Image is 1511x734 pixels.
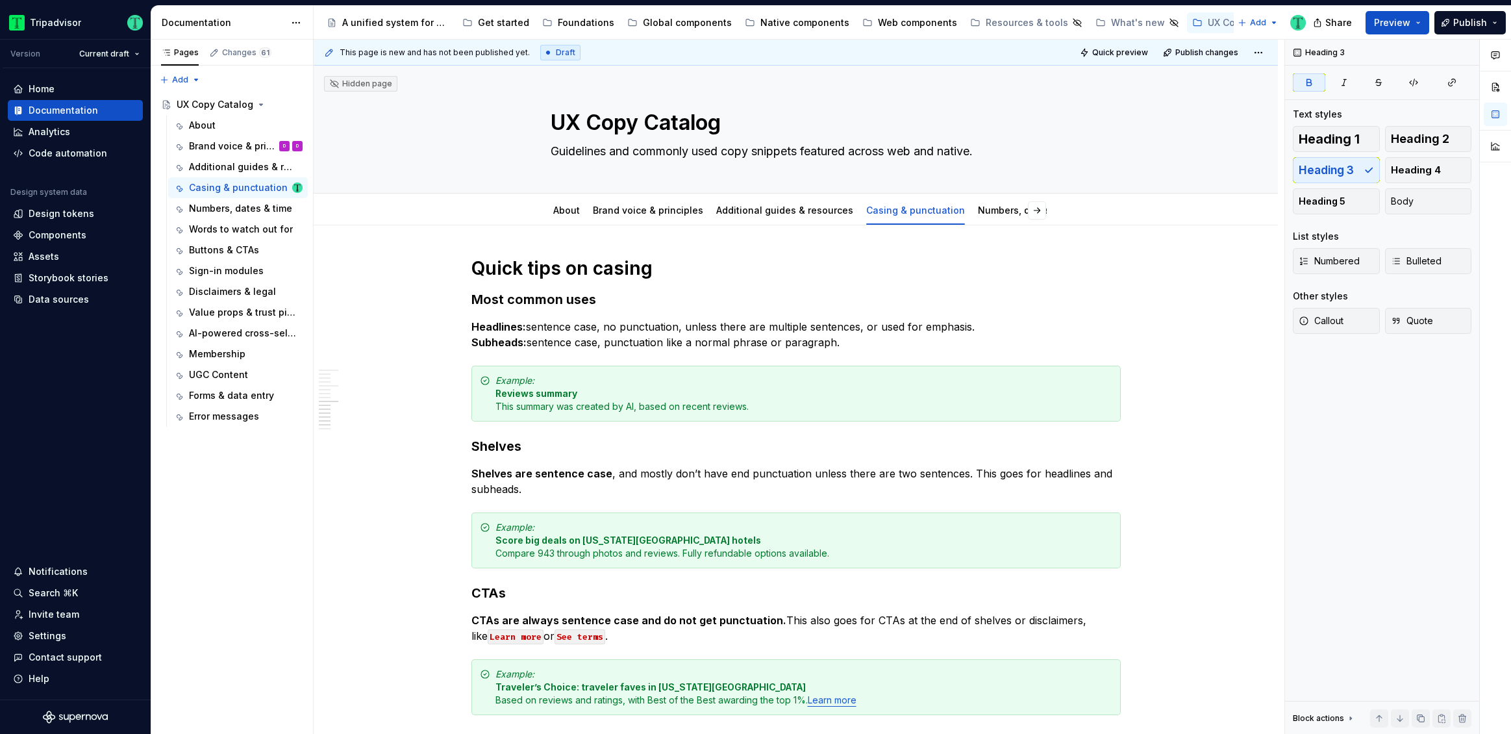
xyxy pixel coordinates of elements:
[1434,11,1506,34] button: Publish
[189,160,296,173] div: Additional guides & resources
[340,47,530,58] span: This page is new and has not been published yet.
[711,196,858,223] div: Additional guides & resources
[471,336,527,349] strong: Subheads:
[8,79,143,99] a: Home
[321,12,455,33] a: A unified system for every journey.
[548,107,1039,138] textarea: UX Copy Catalog
[471,466,1121,497] p: , and mostly don’t have end punctuation unless there are two sentences. This goes for headlines a...
[878,16,957,29] div: Web components
[189,410,259,423] div: Error messages
[495,668,534,679] em: Example:
[1453,16,1487,29] span: Publish
[558,16,614,29] div: Foundations
[471,257,1121,280] h1: Quick tips on casing
[1391,195,1414,208] span: Body
[555,629,605,644] code: See terms
[1290,15,1306,31] img: Thomas Dittmer
[1385,248,1472,274] button: Bulleted
[189,181,288,194] div: Casing & punctuation
[259,47,271,58] span: 61
[10,49,40,59] div: Version
[8,121,143,142] a: Analytics
[978,205,1081,216] a: Numbers, dates & time
[168,219,308,240] a: Words to watch out for
[29,651,102,664] div: Contact support
[495,668,1112,707] div: Based on reviews and ratings, with Best of the Best awarding the top 1%.
[162,16,284,29] div: Documentation
[189,119,216,132] div: About
[168,136,308,157] a: Brand voice & principlesDD
[716,205,853,216] a: Additional guides & resources
[471,467,612,480] strong: Shelves are sentence case
[168,364,308,385] a: UGC Content
[973,196,1086,223] div: Numbers, dates & time
[1250,18,1266,28] span: Add
[29,587,78,600] div: Search ⌘K
[495,375,534,386] em: Example:
[495,374,1112,413] div: This summary was created by AI, based on recent reviews.
[168,302,308,323] a: Value props & trust pillars
[488,629,543,644] code: Learn more
[622,12,737,33] a: Global components
[29,104,98,117] div: Documentation
[471,290,1121,309] h3: Most common uses
[29,293,89,306] div: Data sources
[8,100,143,121] a: Documentation
[1293,290,1348,303] div: Other styles
[495,388,577,399] strong: Reviews summary
[1391,133,1449,146] span: Heading 2
[1092,47,1148,58] span: Quick preview
[189,244,259,257] div: Buttons & CTAs
[471,584,1121,602] h3: CTAs
[79,49,129,59] span: Current draft
[29,82,55,95] div: Home
[189,306,296,319] div: Value props & trust pillars
[593,205,703,216] a: Brand voice & principles
[222,47,271,58] div: Changes
[1391,314,1433,327] span: Quote
[495,681,806,692] strong: Traveler’s Choice: traveler faves in [US_STATE][GEOGRAPHIC_DATA]
[29,672,49,685] div: Help
[740,12,855,33] a: Native components
[3,8,148,36] button: TripadvisorThomas Dittmer
[29,207,94,220] div: Design tokens
[189,264,264,277] div: Sign-in modules
[1208,16,1284,29] div: UX Copy Catalog
[189,285,276,298] div: Disclaimers & legal
[8,668,143,689] button: Help
[168,344,308,364] a: Membership
[1159,44,1244,62] button: Publish changes
[8,143,143,164] a: Code automation
[342,16,449,29] div: A unified system for every journey.
[1293,230,1339,243] div: List styles
[457,12,534,33] a: Get started
[471,614,786,627] strong: CTAs are always sentence case and do not get punctuation.
[29,250,59,263] div: Assets
[10,187,87,197] div: Design system data
[168,177,308,198] a: Casing & punctuationThomas Dittmer
[8,583,143,603] button: Search ⌘K
[8,203,143,224] a: Design tokens
[1090,12,1184,33] a: What's new
[1293,709,1356,728] div: Block actions
[1299,195,1345,208] span: Heading 5
[189,348,245,361] div: Membership
[1366,11,1429,34] button: Preview
[296,140,299,153] div: D
[29,629,66,642] div: Settings
[643,16,732,29] div: Global components
[168,115,308,136] a: About
[8,561,143,582] button: Notifications
[495,535,761,546] strong: Score big deals on [US_STATE][GEOGRAPHIC_DATA] hotels
[537,12,619,33] a: Foundations
[588,196,708,223] div: Brand voice & principles
[29,125,70,138] div: Analytics
[1299,133,1360,146] span: Heading 1
[29,608,79,621] div: Invite team
[1391,255,1442,268] span: Bulleted
[8,647,143,668] button: Contact support
[168,198,308,219] a: Numbers, dates & time
[1175,47,1238,58] span: Publish changes
[1293,713,1344,724] div: Block actions
[29,272,108,285] div: Storybook stories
